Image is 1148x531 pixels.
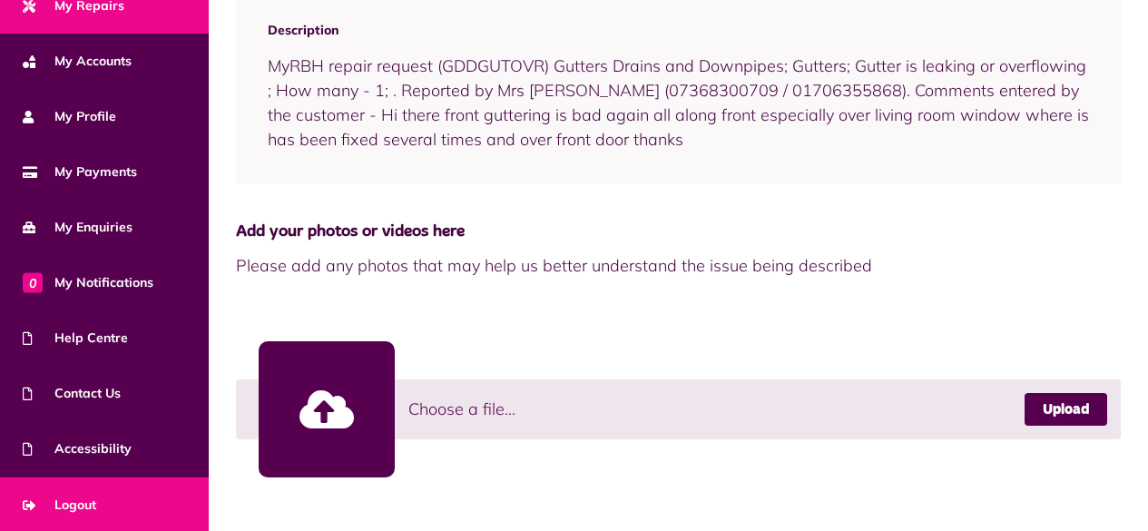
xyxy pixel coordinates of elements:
span: My Enquiries [23,218,132,237]
span: Contact Us [23,384,121,403]
span: My Profile [23,107,116,126]
span: My Notifications [23,273,153,292]
span: Please add any photos that may help us better understand the issue being described [236,253,1121,278]
span: Help Centre [23,329,128,348]
span: My Accounts [23,52,132,71]
span: Accessibility [23,439,132,458]
span: 0 [23,272,43,292]
span: Logout [23,496,96,515]
span: MyRBH repair request (GDDGUTOVR) Gutters Drains and Downpipes; Gutters; Gutter is leaking or over... [268,55,1089,150]
span: Add your photos or videos here [236,220,1121,244]
span: Choose a file... [408,397,515,421]
span: Description [268,21,1089,40]
span: My Payments [23,162,137,182]
a: Upload [1025,393,1107,426]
